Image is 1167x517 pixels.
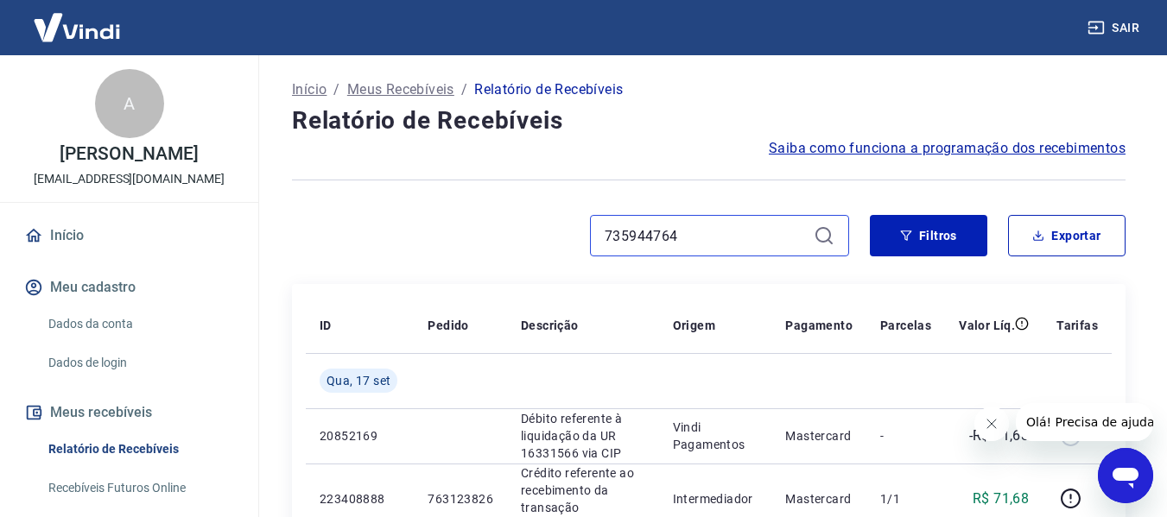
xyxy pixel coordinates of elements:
[21,268,238,306] button: Meu cadastro
[41,345,238,381] a: Dados de login
[521,410,645,462] p: Débito referente à liquidação da UR 16331566 via CIP
[1008,215,1126,256] button: Exportar
[41,432,238,467] a: Relatório de Recebíveis
[1056,317,1098,334] p: Tarifas
[320,427,400,444] p: 20852169
[973,489,1029,509] p: R$ 71,68
[880,490,931,508] p: 1/1
[347,79,454,100] a: Meus Recebíveis
[1098,448,1153,503] iframe: Botão para abrir a janela de mensagens
[870,215,987,256] button: Filtros
[521,317,579,334] p: Descrição
[292,104,1126,138] h4: Relatório de Recebíveis
[333,79,339,100] p: /
[1084,12,1146,44] button: Sair
[41,306,238,342] a: Dados da conta
[21,1,133,54] img: Vindi
[41,470,238,506] a: Recebíveis Futuros Online
[880,427,931,444] p: -
[292,79,327,100] a: Início
[785,317,853,334] p: Pagamento
[428,317,468,334] p: Pedido
[10,12,145,26] span: Olá! Precisa de ajuda?
[474,79,623,100] p: Relatório de Recebíveis
[959,317,1015,334] p: Valor Líq.
[605,223,807,249] input: Busque pelo número do pedido
[34,170,225,188] p: [EMAIL_ADDRESS][DOMAIN_NAME]
[769,138,1126,159] a: Saiba como funciona a programação dos recebimentos
[95,69,164,138] div: A
[969,426,1030,446] p: -R$ 71,68
[461,79,467,100] p: /
[673,490,758,508] p: Intermediador
[320,490,400,508] p: 223408888
[327,372,390,389] span: Qua, 17 set
[974,407,1009,441] iframe: Fechar mensagem
[673,317,715,334] p: Origem
[785,490,853,508] p: Mastercard
[21,217,238,255] a: Início
[880,317,931,334] p: Parcelas
[21,394,238,432] button: Meus recebíveis
[60,145,198,163] p: [PERSON_NAME]
[673,419,758,453] p: Vindi Pagamentos
[428,490,493,508] p: 763123826
[320,317,332,334] p: ID
[1016,403,1153,441] iframe: Mensagem da empresa
[785,427,853,444] p: Mastercard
